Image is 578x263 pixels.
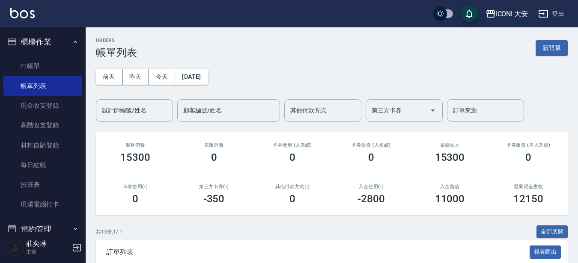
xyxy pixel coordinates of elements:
h3: 0 [289,151,295,163]
a: 報表匯出 [530,248,561,256]
h2: 卡券販賣 (不入業績) [499,142,557,148]
button: 新開單 [536,40,568,56]
h3: -2800 [358,193,385,205]
h3: 11000 [435,193,465,205]
h3: 0 [289,193,295,205]
button: 今天 [149,69,176,85]
h2: 店販消費 [185,142,243,148]
h2: 卡券使用 (入業績) [263,142,322,148]
h2: 入金使用(-) [342,184,400,189]
h3: 服務消費 [106,142,164,148]
h3: 0 [211,151,217,163]
h2: 卡券使用(-) [106,184,164,189]
h3: 0 [368,151,374,163]
a: 帳單列表 [3,76,82,96]
p: 主管 [26,248,70,256]
button: 昨天 [122,69,149,85]
h3: 15300 [435,151,465,163]
a: 現場電腦打卡 [3,195,82,214]
h3: -350 [203,193,225,205]
img: Person [7,239,24,256]
button: Open [426,103,440,117]
h2: 其他付款方式(-) [263,184,322,189]
a: 每日結帳 [3,155,82,175]
h3: 帳單列表 [96,47,137,59]
button: 報表匯出 [530,245,561,259]
h2: 卡券販賣 (入業績) [342,142,400,148]
a: 現金收支登錄 [3,96,82,115]
h2: 入金儲值 [421,184,479,189]
button: 前天 [96,69,122,85]
button: 全部展開 [536,225,568,239]
button: 預約管理 [3,218,82,240]
button: ICONI 大安 [482,5,532,23]
a: 材料自購登錄 [3,136,82,155]
div: ICONI 大安 [496,9,528,19]
img: Logo [10,8,35,18]
a: 排班表 [3,175,82,195]
h3: 15300 [120,151,150,163]
a: 新開單 [536,44,568,52]
h3: 12150 [513,193,543,205]
button: [DATE] [175,69,208,85]
h5: 莊奕琳 [26,239,70,248]
a: 打帳單 [3,56,82,76]
button: save [461,5,478,22]
span: 訂單列表 [106,248,530,257]
a: 高階收支登錄 [3,115,82,135]
button: 登出 [535,6,568,22]
p: 共 13 筆, 1 / 1 [96,228,122,236]
h2: 第三方卡券(-) [185,184,243,189]
h2: 業績收入 [421,142,479,148]
h2: ORDERS [96,38,137,43]
h2: 營業現金應收 [499,184,557,189]
button: 櫃檯作業 [3,31,82,53]
h3: 0 [525,151,531,163]
h3: 0 [132,193,138,205]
